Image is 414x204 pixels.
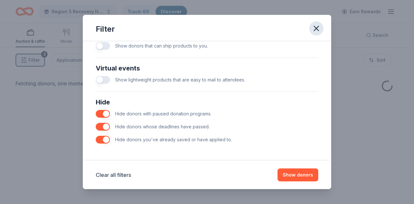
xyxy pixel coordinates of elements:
[96,97,318,107] div: Hide
[96,63,318,73] div: Virtual events
[115,111,212,116] span: Hide donors with paused donation programs.
[96,171,131,179] button: Clear all filters
[115,137,232,142] span: Hide donors you've already saved or have applied to.
[115,77,245,82] span: Show lightweight products that are easy to mail to attendees.
[115,124,210,129] span: Hide donors whose deadlines have passed.
[115,43,208,48] span: Show donors that can ship products to you.
[96,24,115,34] div: Filter
[278,168,318,181] button: Show donors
